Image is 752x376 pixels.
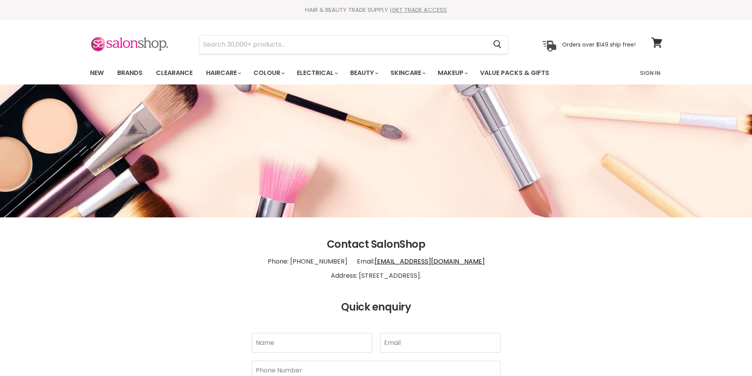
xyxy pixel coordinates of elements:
p: Phone: [PHONE_NUMBER] Email: Address: [STREET_ADDRESS]. [90,251,662,287]
a: GET TRADE ACCESS [392,6,447,14]
a: New [84,65,110,81]
a: Electrical [291,65,343,81]
div: HAIR & BEAUTY TRADE SUPPLY | [80,6,672,14]
nav: Main [80,62,672,84]
a: Clearance [150,65,199,81]
a: Colour [248,65,289,81]
input: Search [199,36,487,54]
a: [EMAIL_ADDRESS][DOMAIN_NAME] [375,257,485,266]
a: Beauty [344,65,383,81]
a: Makeup [432,65,473,81]
a: Sign In [635,65,665,81]
p: Orders over $149 ship free! [562,41,636,48]
form: Product [199,35,508,54]
ul: Main menu [84,62,595,84]
a: Brands [111,65,148,81]
a: Value Packs & Gifts [474,65,555,81]
h2: Quick enquiry [90,301,662,313]
a: Haircare [200,65,246,81]
a: Skincare [384,65,430,81]
button: Search [487,36,508,54]
h2: Contact SalonShop [90,239,662,251]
